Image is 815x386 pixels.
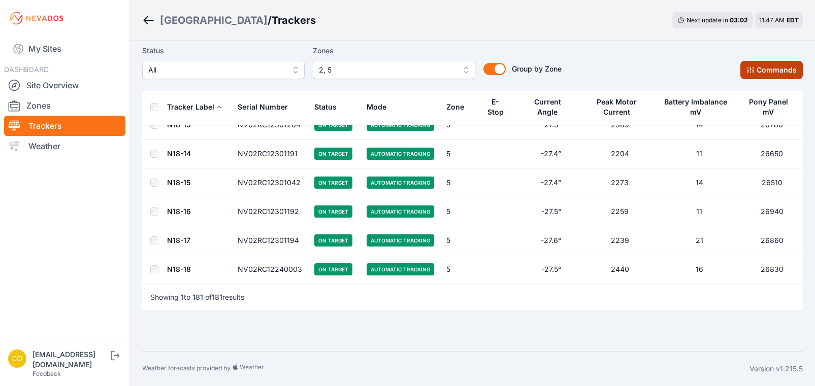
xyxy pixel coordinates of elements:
h3: Trackers [272,13,316,27]
div: Zone [446,102,464,112]
td: 2440 [582,255,658,284]
button: Pony Panel mV [747,90,797,124]
a: Zones [4,95,125,116]
a: N18-16 [167,207,191,216]
td: 2259 [582,197,658,226]
span: 181 [212,293,222,301]
label: Zones [313,45,475,57]
td: -27.5° [520,255,582,284]
td: 26940 [741,197,803,226]
div: Battery Imbalance mV [664,97,728,117]
td: 14 [658,168,741,197]
span: All [148,64,284,76]
span: Automatic Tracking [367,263,434,275]
button: Commands [740,61,803,79]
span: DASHBOARD [4,65,49,74]
p: Showing to of results [150,292,244,302]
button: Current Angle [526,90,576,124]
div: Status [314,102,337,112]
span: 2, 5 [319,64,455,76]
div: Pony Panel mV [747,97,790,117]
button: Status [314,95,345,119]
div: Version v1.215.5 [749,364,803,374]
td: 5 [440,139,478,168]
span: / [268,13,272,27]
td: 2273 [582,168,658,197]
button: Mode [367,95,395,119]
a: Feedback [32,370,61,377]
a: Trackers [4,116,125,136]
td: 11 [658,139,741,168]
td: 5 [440,197,478,226]
span: On Target [314,234,352,247]
div: Mode [367,102,386,112]
div: [EMAIL_ADDRESS][DOMAIN_NAME] [32,349,109,370]
a: N18-15 [167,178,190,187]
td: 26650 [741,139,803,168]
td: NV02RC12240003 [232,255,308,284]
td: 26510 [741,168,803,197]
td: 26860 [741,226,803,255]
span: 1 [181,293,184,301]
span: Group by Zone [512,64,562,73]
a: My Sites [4,37,125,61]
td: 2204 [582,139,658,168]
nav: Breadcrumb [142,7,316,33]
div: E-Stop [484,97,506,117]
img: controlroomoperator@invenergy.com [8,349,26,368]
span: Automatic Tracking [367,148,434,160]
span: On Target [314,148,352,160]
span: On Target [314,177,352,189]
a: [GEOGRAPHIC_DATA] [160,13,268,27]
div: Current Angle [526,97,569,117]
div: Serial Number [238,102,288,112]
td: -27.6° [520,226,582,255]
td: 5 [440,255,478,284]
a: N18-17 [167,236,190,244]
button: Tracker Label [167,95,222,119]
td: NV02RC12301194 [232,226,308,255]
div: Peak Motor Current [589,97,645,117]
button: 2, 5 [313,61,475,79]
span: Next update in [687,16,728,24]
span: Automatic Tracking [367,234,434,247]
label: Status [142,45,305,57]
span: 11:47 AM [759,16,785,24]
td: 5 [440,168,478,197]
button: Serial Number [238,95,296,119]
td: 5 [440,226,478,255]
img: Nevados [8,10,65,26]
span: On Target [314,205,352,218]
button: Peak Motor Current [589,90,652,124]
td: -27.5° [520,197,582,226]
a: N18-14 [167,149,191,158]
div: Weather forecasts provided by [142,364,749,374]
span: Automatic Tracking [367,205,434,218]
a: N18-18 [167,265,191,273]
td: NV02RC12301192 [232,197,308,226]
td: NV02RC12301191 [232,139,308,168]
a: Site Overview [4,75,125,95]
td: 16 [658,255,741,284]
button: E-Stop [484,90,514,124]
td: NV02RC12301042 [232,168,308,197]
span: On Target [314,263,352,275]
div: Tracker Label [167,102,214,112]
button: Zone [446,95,472,119]
span: 181 [192,293,203,301]
button: Battery Imbalance mV [664,90,735,124]
td: 11 [658,197,741,226]
td: 26830 [741,255,803,284]
td: 21 [658,226,741,255]
a: Weather [4,136,125,156]
button: All [142,61,305,79]
td: 2239 [582,226,658,255]
span: Automatic Tracking [367,177,434,189]
td: -27.4° [520,139,582,168]
td: -27.4° [520,168,582,197]
div: 03 : 02 [730,16,748,24]
span: EDT [787,16,799,24]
